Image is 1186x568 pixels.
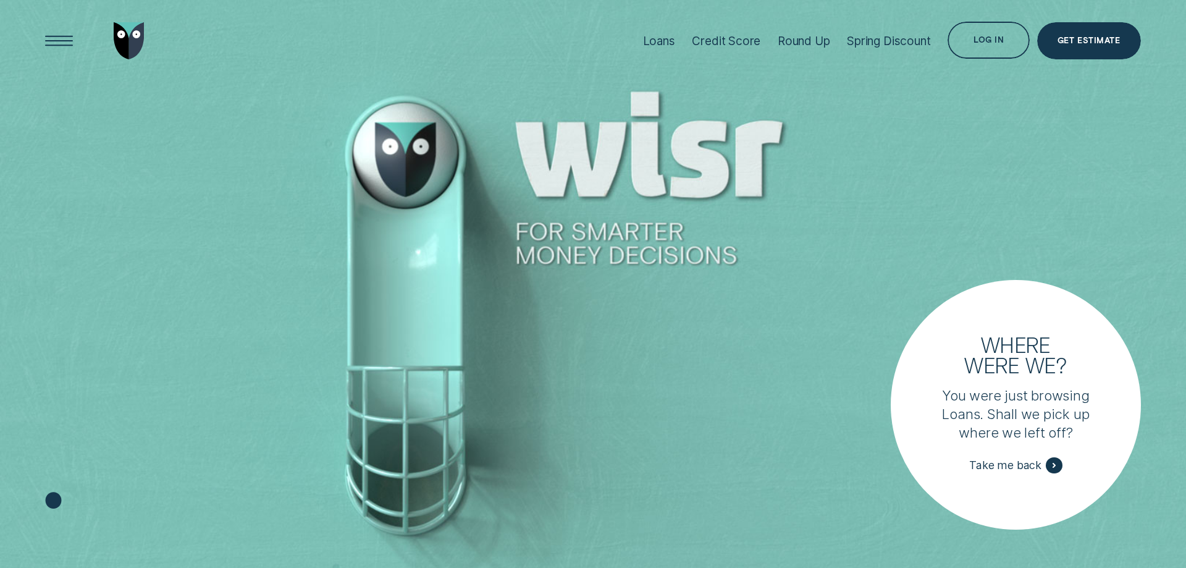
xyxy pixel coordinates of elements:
a: Get Estimate [1037,22,1141,59]
a: Where were we?You were just browsing Loans. Shall we pick up where we left off?Take me back [891,280,1140,530]
div: Round Up [778,34,830,48]
img: Wisr [114,22,145,59]
h3: Where were we? [956,334,1077,375]
span: Take me back [969,459,1041,472]
div: Loans [643,34,675,48]
button: Log in [948,22,1030,59]
p: You were just browsing Loans. Shall we pick up where we left off? [933,386,1098,442]
button: Open Menu [41,22,78,59]
div: Spring Discount [847,34,930,48]
div: Credit Score [692,34,760,48]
